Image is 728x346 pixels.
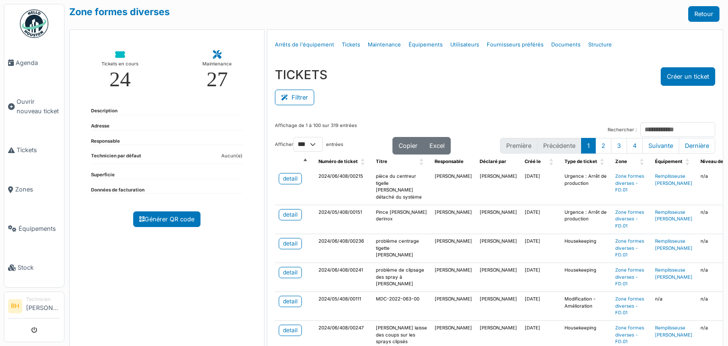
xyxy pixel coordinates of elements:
dt: Superficie [91,172,115,179]
span: Responsable [435,159,464,164]
span: Type de ticket: Activate to sort [600,155,606,169]
div: 27 [207,69,228,90]
span: Excel [429,142,445,149]
a: Zones [4,170,64,209]
div: 24 [109,69,131,90]
td: [PERSON_NAME] [476,234,521,263]
li: RH [8,299,22,313]
span: Zone: Activate to sort [640,155,646,169]
td: Housekeeping [561,263,611,291]
td: Modification - Amélioration [561,291,611,320]
a: Utilisateurs [446,34,483,56]
img: Badge_color-CXgf-gQk.svg [20,9,48,38]
div: Technicien [26,296,60,303]
td: [PERSON_NAME] [431,263,476,291]
a: Zone formes diverses - FD.01 [615,173,644,192]
dd: Aucun(e) [221,153,243,160]
td: pièce du centreur tigelle [PERSON_NAME] détaché du système [372,169,431,205]
a: Arrêts de l'équipement [271,34,338,56]
span: Créé le [525,159,541,164]
button: Filtrer [275,90,314,105]
a: Agenda [4,43,64,82]
td: problème centrage tigette [PERSON_NAME] [372,234,431,263]
a: Remplisseuse [PERSON_NAME] [655,267,692,280]
button: Créer un ticket [661,67,715,86]
select: Afficherentrées [293,137,323,152]
span: Copier [399,142,418,149]
span: Type de ticket [564,159,597,164]
td: MDC-2022-063-00 [372,291,431,320]
td: [PERSON_NAME] [476,291,521,320]
button: 3 [611,138,627,154]
td: [PERSON_NAME] [431,234,476,263]
td: n/a [651,291,697,320]
a: Ouvrir nouveau ticket [4,82,64,131]
span: Tickets [17,146,60,155]
span: Titre: Activate to sort [419,155,425,169]
a: Maintenance 27 [195,43,240,98]
dt: Technicien par défaut [91,153,141,164]
a: Zone formes diverses - FD.01 [615,296,644,315]
a: Stock [4,248,64,288]
a: Zone formes diverses [69,6,170,18]
a: Remplisseuse [PERSON_NAME] [655,325,692,337]
a: Tickets [4,131,64,170]
td: Housekeeping [561,234,611,263]
a: Remplisseuse [PERSON_NAME] [655,209,692,222]
a: RH Technicien[PERSON_NAME] [8,296,60,319]
a: detail [279,209,302,220]
a: Documents [547,34,584,56]
td: 2024/06/408/00215 [315,169,372,205]
button: 4 [627,138,643,154]
a: Équipements [405,34,446,56]
dt: Adresse [91,123,109,130]
button: Last [679,138,715,154]
a: Retour [688,6,719,22]
div: detail [283,174,298,183]
td: [PERSON_NAME] [476,169,521,205]
div: detail [283,239,298,248]
a: detail [279,238,302,249]
a: detail [279,325,302,336]
span: Équipements [18,224,60,233]
h3: TICKETS [275,67,328,82]
nav: pagination [500,138,715,154]
dt: Données de facturation [91,187,145,194]
span: Zone [615,159,627,164]
dt: Responsable [91,138,120,145]
td: [DATE] [521,291,561,320]
span: Stock [18,263,60,272]
a: Équipements [4,209,64,248]
span: Équipement [655,159,682,164]
button: Excel [423,137,451,155]
a: Structure [584,34,616,56]
li: [PERSON_NAME] [26,296,60,316]
div: detail [283,268,298,277]
div: detail [283,297,298,306]
div: Tickets en cours [101,59,138,69]
span: Zones [15,185,60,194]
button: Next [642,138,679,154]
label: Afficher entrées [275,137,343,152]
a: Zone formes diverses - FD.01 [615,267,644,286]
a: Tickets en cours 24 [94,43,146,98]
td: [PERSON_NAME] [431,205,476,234]
span: Agenda [16,58,60,67]
td: 2024/05/408/00111 [315,291,372,320]
div: Maintenance [202,59,232,69]
td: [PERSON_NAME] [431,169,476,205]
td: Urgence : Arrêt de production [561,205,611,234]
a: Zone formes diverses - FD.01 [615,238,644,257]
a: Générer QR code [133,211,200,227]
a: Remplisseuse [PERSON_NAME] [655,173,692,186]
span: Ouvrir nouveau ticket [17,97,60,115]
a: detail [279,173,302,184]
a: Fournisseurs préférés [483,34,547,56]
td: [PERSON_NAME] [431,291,476,320]
a: Maintenance [364,34,405,56]
span: Numéro de ticket [318,159,358,164]
td: [PERSON_NAME] [476,263,521,291]
button: 1 [581,138,596,154]
span: Titre [376,159,387,164]
a: Zone formes diverses - FD.01 [615,209,644,228]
